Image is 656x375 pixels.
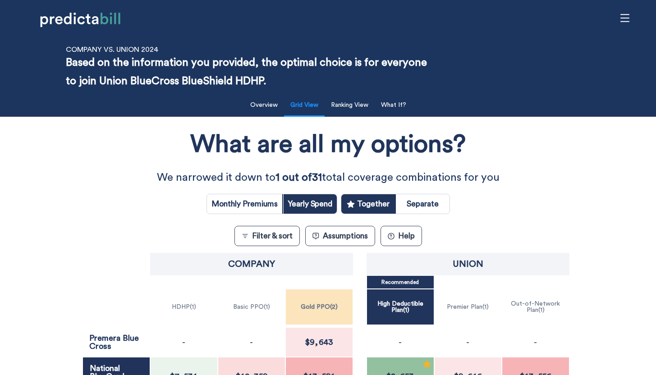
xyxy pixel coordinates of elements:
[285,96,324,114] button: Grid View
[228,260,275,269] p: Company
[447,304,489,310] p: Premier Plan ( 1 )
[326,96,374,114] button: Ranking View
[66,46,158,54] p: Company vs. Union 2024
[303,338,336,346] span: $9,643
[190,127,466,162] h1: What are all my options?
[381,226,422,246] button: ?Help
[466,338,469,346] p: -
[275,172,322,183] strong: 1 out of 31
[172,304,196,310] p: HDHP ( 1 )
[376,96,412,114] button: What If?
[453,260,483,269] p: Union
[534,338,537,346] p: -
[422,360,431,372] div: Recommended
[89,334,143,350] p: Premera Blue Cross
[305,226,375,246] button: Assumptions
[399,338,402,346] p: -
[390,234,392,238] text: ?
[506,301,565,313] p: Out-of-Network Plan ( 1 )
[233,304,270,310] p: Basic PPO ( 1 )
[616,9,633,27] span: menu
[371,301,430,313] p: High Deductible Plan ( 1 )
[250,338,253,346] p: -
[234,226,300,246] button: Filter & sort
[66,54,433,91] p: Based on the information you provided, the optimal choice is for everyone to join Union BlueCross...
[381,279,419,285] p: Recommended
[245,96,283,114] button: Overview
[301,304,338,310] p: Gold PPO ( 2 )
[157,169,500,187] p: We narrowed it down to total coverage combinations for you
[182,338,185,346] p: -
